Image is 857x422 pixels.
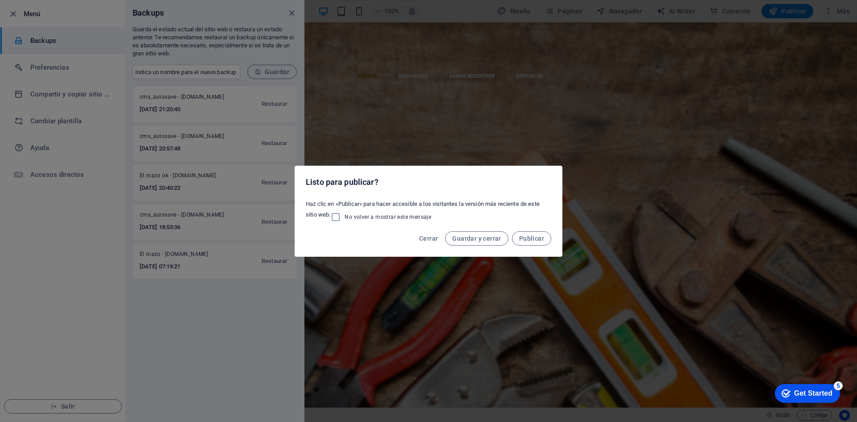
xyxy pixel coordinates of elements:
span: Guardar y cerrar [452,235,501,242]
button: Publicar [512,231,551,246]
div: 5 [66,2,75,11]
h2: Listo para publicar? [306,177,551,188]
div: Get Started 5 items remaining, 0% complete [7,4,72,23]
div: Get Started [26,10,65,18]
button: Cerrar [416,231,441,246]
div: Haz clic en «Publicar» para hacer accesible a los visitantes la versión más reciente de este siti... [295,196,562,226]
span: No volver a mostrar este mensaje [345,213,431,221]
span: Cerrar [419,235,438,242]
span: Publicar [519,235,544,242]
button: Guardar y cerrar [445,231,508,246]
